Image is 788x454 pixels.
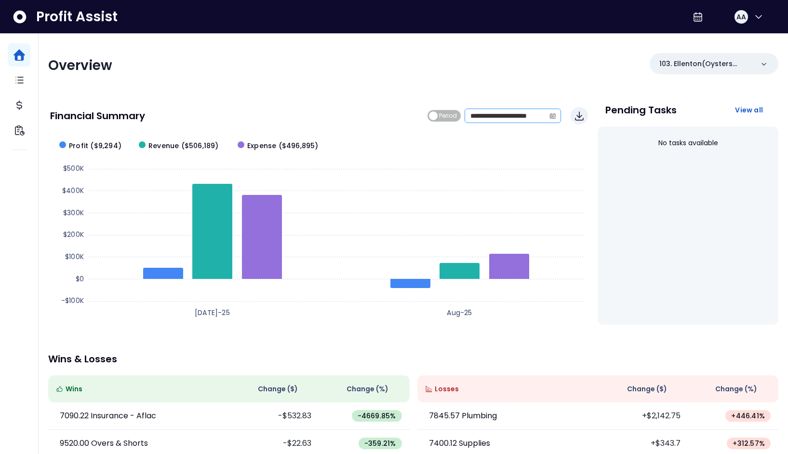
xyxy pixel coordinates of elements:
[605,130,771,156] div: No tasks available
[435,384,459,394] span: Losses
[69,141,121,151] span: Profit ($9,294)
[358,411,396,421] span: -4669.85 %
[36,8,118,26] span: Profit Assist
[659,59,753,69] p: 103. Ellenton(Oysters Rock)
[627,384,667,394] span: Change ( $ )
[347,384,388,394] span: Change (%)
[447,308,472,317] text: Aug-25
[429,438,490,449] p: 7400.12 Supplies
[733,439,765,448] span: + 312.57 %
[429,410,497,422] p: 7845.57 Plumbing
[549,112,556,119] svg: calendar
[50,111,145,121] p: Financial Summary
[715,384,757,394] span: Change (%)
[364,439,396,448] span: -359.21 %
[735,105,763,115] span: View all
[598,402,688,430] td: +$2,142.75
[76,274,84,284] text: $0
[63,208,84,218] text: $300K
[60,438,148,449] p: 9520.00 Overs & Shorts
[60,410,156,422] p: 7090.22 Insurance - Aflac
[66,384,82,394] span: Wins
[571,107,588,124] button: Download
[63,164,84,173] text: $500K
[61,296,84,305] text: -$100K
[258,384,298,394] span: Change ( $ )
[65,252,84,261] text: $100K
[736,12,746,22] span: AA
[605,105,677,115] p: Pending Tasks
[148,141,219,151] span: Revenue ($506,189)
[63,230,84,239] text: $200K
[439,110,457,122] span: Period
[229,402,319,430] td: -$532.83
[195,308,230,317] text: [DATE]-25
[247,141,319,151] span: Expense ($496,895)
[731,411,765,421] span: + 446.41 %
[62,186,84,195] text: $400K
[48,354,778,364] p: Wins & Losses
[48,56,112,75] span: Overview
[727,101,771,119] button: View all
